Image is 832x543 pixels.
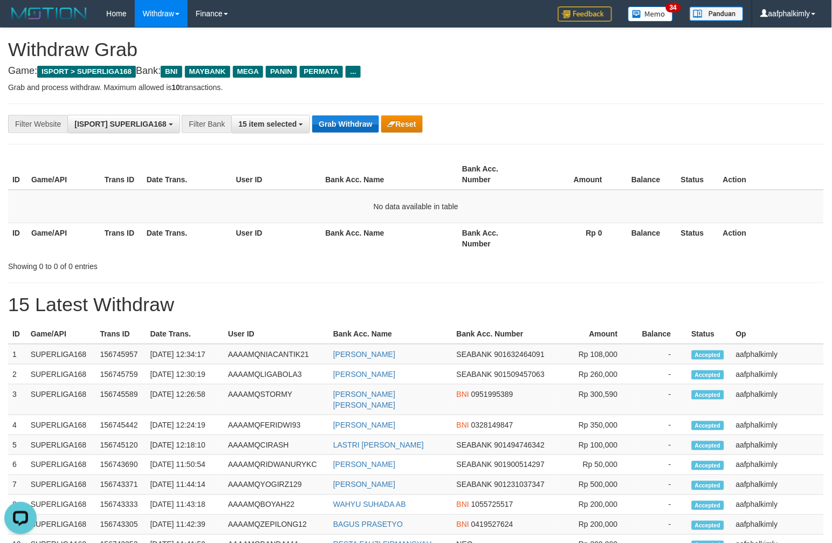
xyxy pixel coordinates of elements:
[556,365,634,384] td: Rp 260,000
[628,6,673,22] img: Button%20Memo.svg
[732,384,824,415] td: aafphalkimly
[67,115,180,133] button: [ISPORT] SUPERLIGA168
[8,190,824,223] td: No data available in table
[494,460,545,469] span: Copy 901900514297 to clipboard
[333,480,395,489] a: [PERSON_NAME]
[719,223,824,253] th: Action
[37,66,136,78] span: ISPORT > SUPERLIGA168
[556,324,634,344] th: Amount
[26,365,96,384] td: SUPERLIGA168
[666,3,680,12] span: 34
[457,460,492,469] span: SEABANK
[8,39,824,60] h1: Withdraw Grab
[8,82,824,93] p: Grab and process withdraw. Maximum allowed is transactions.
[26,384,96,415] td: SUPERLIGA168
[266,66,297,78] span: PANIN
[457,441,492,449] span: SEABANK
[8,455,26,475] td: 6
[8,223,27,253] th: ID
[732,435,824,455] td: aafphalkimly
[692,350,724,360] span: Accepted
[96,415,146,435] td: 156745442
[26,475,96,495] td: SUPERLIGA168
[26,495,96,515] td: SUPERLIGA168
[634,455,687,475] td: -
[732,415,824,435] td: aafphalkimly
[74,120,166,128] span: [ISPORT] SUPERLIGA168
[494,350,545,359] span: Copy 901632464091 to clipboard
[471,390,513,398] span: Copy 0951995389 to clipboard
[732,515,824,535] td: aafphalkimly
[556,475,634,495] td: Rp 500,000
[333,421,395,429] a: [PERSON_NAME]
[381,115,423,133] button: Reset
[677,223,719,253] th: Status
[142,223,232,253] th: Date Trans.
[690,6,744,21] img: panduan.png
[161,66,182,78] span: BNI
[692,390,724,400] span: Accepted
[146,435,224,455] td: [DATE] 12:18:10
[692,461,724,470] span: Accepted
[8,384,26,415] td: 3
[531,159,618,190] th: Amount
[333,370,395,379] a: [PERSON_NAME]
[556,344,634,365] td: Rp 108,000
[556,415,634,435] td: Rp 350,000
[732,495,824,515] td: aafphalkimly
[618,223,677,253] th: Balance
[634,435,687,455] td: -
[556,515,634,535] td: Rp 200,000
[457,500,469,509] span: BNI
[556,384,634,415] td: Rp 300,590
[556,495,634,515] td: Rp 200,000
[224,384,329,415] td: AAAAMQSTORMY
[692,501,724,510] span: Accepted
[471,520,513,529] span: Copy 0419527624 to clipboard
[732,324,824,344] th: Op
[346,66,360,78] span: ...
[96,344,146,365] td: 156745957
[96,495,146,515] td: 156743333
[333,390,395,409] a: [PERSON_NAME] [PERSON_NAME]
[8,415,26,435] td: 4
[8,159,27,190] th: ID
[224,455,329,475] td: AAAAMQRIDWANURYKC
[171,83,180,92] strong: 10
[531,223,618,253] th: Rp 0
[146,495,224,515] td: [DATE] 11:43:18
[146,515,224,535] td: [DATE] 11:42:39
[26,415,96,435] td: SUPERLIGA168
[96,475,146,495] td: 156743371
[471,500,513,509] span: Copy 1055725517 to clipboard
[333,350,395,359] a: [PERSON_NAME]
[146,344,224,365] td: [DATE] 12:34:17
[100,223,142,253] th: Trans ID
[232,223,321,253] th: User ID
[634,475,687,495] td: -
[494,441,545,449] span: Copy 901494746342 to clipboard
[458,223,531,253] th: Bank Acc. Number
[224,495,329,515] td: AAAAMQBOYAH22
[8,435,26,455] td: 5
[634,384,687,415] td: -
[96,365,146,384] td: 156745759
[146,324,224,344] th: Date Trans.
[142,159,232,190] th: Date Trans.
[100,159,142,190] th: Trans ID
[321,223,458,253] th: Bank Acc. Name
[146,365,224,384] td: [DATE] 12:30:19
[233,66,264,78] span: MEGA
[185,66,230,78] span: MAYBANK
[146,384,224,415] td: [DATE] 12:26:58
[224,324,329,344] th: User ID
[457,421,469,429] span: BNI
[329,324,452,344] th: Bank Acc. Name
[457,520,469,529] span: BNI
[8,324,26,344] th: ID
[692,370,724,380] span: Accepted
[8,294,824,315] h1: 15 Latest Withdraw
[8,257,339,272] div: Showing 0 to 0 of 0 entries
[458,159,531,190] th: Bank Acc. Number
[457,370,492,379] span: SEABANK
